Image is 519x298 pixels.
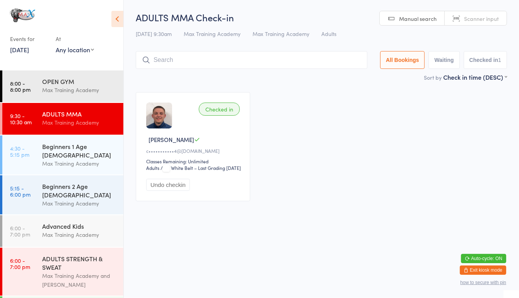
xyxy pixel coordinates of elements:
span: [DATE] 9:30am [136,30,172,38]
button: Exit kiosk mode [460,265,506,275]
img: MAX Training Academy Ltd [8,6,37,25]
time: 6:00 - 7:00 pm [10,225,30,237]
time: 6:00 - 7:00 pm [10,257,30,270]
button: Undo checkin [146,179,190,191]
div: Classes Remaining: Unlimited [146,158,242,164]
div: Advanced Kids [42,222,117,230]
div: c•••••••••••4@[DOMAIN_NAME] [146,147,242,154]
label: Sort by [424,74,442,81]
div: ADULTS MMA [42,110,117,118]
div: Any location [56,45,94,54]
button: Checked in1 [464,51,507,69]
time: 4:30 - 5:15 pm [10,145,29,158]
div: OPEN GYM [42,77,117,86]
div: Beginners 2 Age [DEMOGRAPHIC_DATA] [42,182,117,199]
input: Search [136,51,367,69]
div: Checked in [199,103,240,116]
time: 8:00 - 8:00 pm [10,80,31,92]
div: Max Training Academy [42,86,117,94]
a: [DATE] [10,45,29,54]
span: / White Belt – Last Grading [DATE] [160,164,241,171]
div: 1 [498,57,501,63]
div: Check in time (DESC) [443,73,507,81]
time: 5:15 - 6:00 pm [10,185,31,197]
time: 9:30 - 10:30 am [10,113,32,125]
button: All Bookings [380,51,425,69]
div: Max Training Academy [42,230,117,239]
div: Events for [10,33,48,45]
a: 9:30 -10:30 amADULTS MMAMax Training Academy [2,103,123,135]
div: Max Training Academy [42,159,117,168]
a: 6:00 -7:00 pmAdvanced KidsMax Training Academy [2,215,123,247]
div: Max Training Academy [42,199,117,208]
button: Waiting [429,51,459,69]
button: Auto-cycle: ON [461,254,506,263]
h2: ADULTS MMA Check-in [136,11,507,24]
img: image1754504754.png [146,103,172,128]
a: 4:30 -5:15 pmBeginners 1 Age [DEMOGRAPHIC_DATA]Max Training Academy [2,135,123,175]
span: Max Training Academy [253,30,309,38]
span: Max Training Academy [184,30,241,38]
span: Manual search [399,15,437,22]
div: ADULTS STRENGTH & SWEAT [42,254,117,271]
span: Scanner input [464,15,499,22]
a: 6:00 -7:00 pmADULTS STRENGTH & SWEATMax Training Academy and [PERSON_NAME] [2,248,123,296]
span: Adults [321,30,336,38]
button: how to secure with pin [460,280,506,285]
a: 8:00 -8:00 pmOPEN GYMMax Training Academy [2,70,123,102]
div: At [56,33,94,45]
div: Max Training Academy and [PERSON_NAME] [42,271,117,289]
div: Beginners 1 Age [DEMOGRAPHIC_DATA] [42,142,117,159]
div: Adults [146,164,159,171]
div: Max Training Academy [42,118,117,127]
span: [PERSON_NAME] [149,135,194,144]
a: 5:15 -6:00 pmBeginners 2 Age [DEMOGRAPHIC_DATA]Max Training Academy [2,175,123,214]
